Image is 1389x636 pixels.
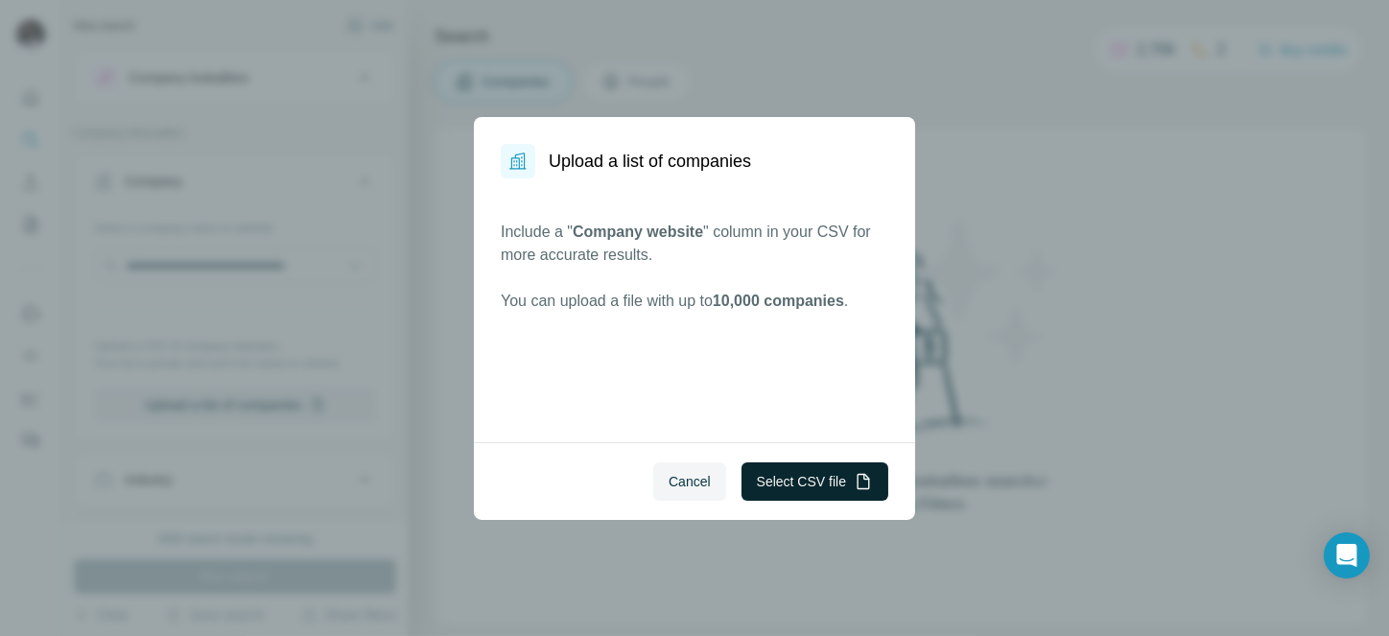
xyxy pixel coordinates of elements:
[573,224,703,240] span: Company website
[742,462,888,501] button: Select CSV file
[653,462,726,501] button: Cancel
[501,221,888,267] p: Include a " " column in your CSV for more accurate results.
[549,148,751,175] h1: Upload a list of companies
[501,290,888,313] p: You can upload a file with up to .
[1324,532,1370,578] div: Open Intercom Messenger
[713,293,844,309] span: 10,000 companies
[669,472,711,491] span: Cancel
